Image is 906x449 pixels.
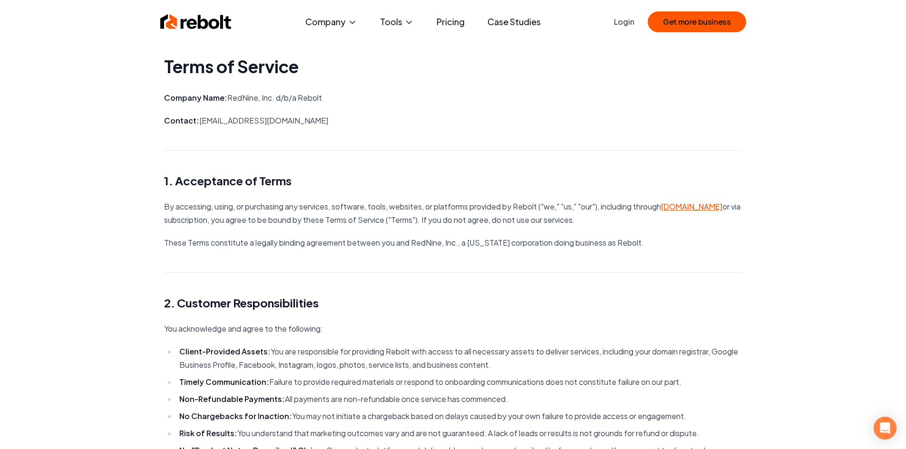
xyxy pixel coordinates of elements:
[176,410,742,423] li: You may not initiate a chargeback based on delays caused by your own failure to provide access or...
[164,93,227,103] strong: Company Name:
[164,115,199,125] strong: Contact:
[160,12,232,31] img: Rebolt Logo
[164,296,742,311] h2: 2. Customer Responsibilities
[429,12,472,31] a: Pricing
[372,12,421,31] button: Tools
[874,417,896,439] div: Open Intercom Messenger
[176,375,742,389] li: Failure to provide required materials or respond to onboarding communications does not constitute...
[179,411,292,421] strong: No Chargebacks for Inaction:
[298,12,365,31] button: Company
[614,16,634,28] a: Login
[179,428,237,438] strong: Risk of Results:
[176,392,742,406] li: All payments are non-refundable once service has commenced.
[164,57,742,76] h1: Terms of Service
[176,345,742,372] li: You are responsible for providing Rebolt with access to all necessary assets to deliver services,...
[176,427,742,440] li: You understand that marketing outcomes vary and are not guaranteed. A lack of leads or results is...
[164,236,742,249] p: These Terms constitute a legally binding agreement between you and RedNine, Inc., a [US_STATE] co...
[661,201,722,211] a: [DOMAIN_NAME]
[164,322,742,335] p: You acknowledge and agree to the following:
[164,173,742,189] h2: 1. Acceptance of Terms
[179,394,285,404] strong: Non-Refundable Payments:
[179,377,269,387] strong: Timely Communication:
[179,346,271,356] strong: Client-Provided Assets:
[164,91,742,105] p: RedNine, Inc. d/b/a Rebolt
[164,200,742,227] p: By accessing, using, or purchasing any services, software, tools, websites, or platforms provided...
[648,11,746,32] button: Get more business
[480,12,548,31] a: Case Studies
[164,114,742,127] p: [EMAIL_ADDRESS][DOMAIN_NAME]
